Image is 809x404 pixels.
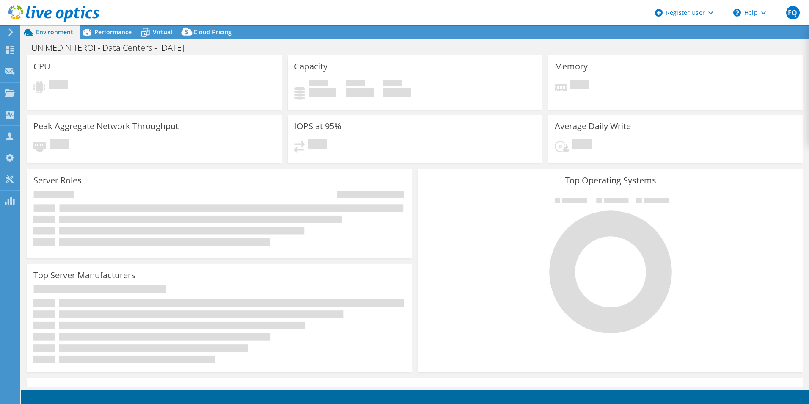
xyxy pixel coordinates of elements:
[28,43,197,53] h1: UNIMED NITEROI - Data Centers - [DATE]
[49,80,68,91] span: Pending
[570,80,589,91] span: Pending
[36,28,73,36] span: Environment
[346,88,374,97] h4: 0 GiB
[33,122,179,131] h3: Peak Aggregate Network Throughput
[33,62,50,71] h3: CPU
[555,122,631,131] h3: Average Daily Write
[383,88,411,97] h4: 0 GiB
[424,176,797,185] h3: Top Operating Systems
[153,28,172,36] span: Virtual
[50,139,69,151] span: Pending
[94,28,132,36] span: Performance
[572,139,592,151] span: Pending
[786,6,800,19] span: FQ
[33,176,82,185] h3: Server Roles
[33,271,135,280] h3: Top Server Manufacturers
[733,9,741,17] svg: \n
[383,80,402,88] span: Total
[309,88,336,97] h4: 0 GiB
[294,62,327,71] h3: Capacity
[309,80,328,88] span: Used
[193,28,232,36] span: Cloud Pricing
[308,139,327,151] span: Pending
[346,80,365,88] span: Free
[555,62,588,71] h3: Memory
[294,122,341,131] h3: IOPS at 95%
